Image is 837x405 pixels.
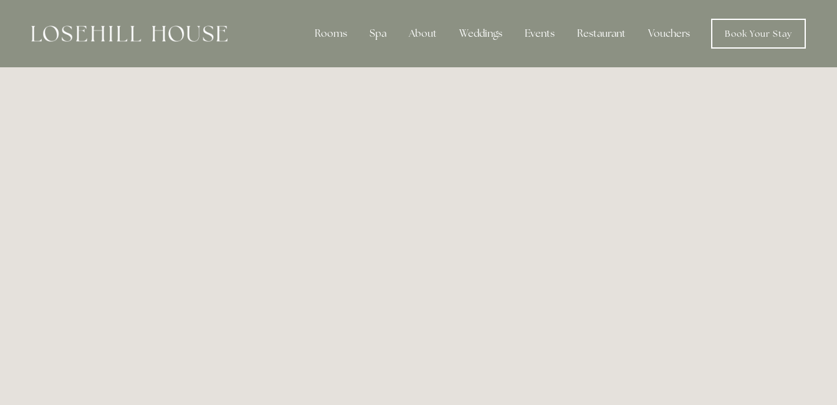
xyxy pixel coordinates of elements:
[449,21,512,46] div: Weddings
[711,19,806,49] a: Book Your Stay
[305,21,357,46] div: Rooms
[360,21,396,46] div: Spa
[31,26,227,42] img: Losehill House
[638,21,700,46] a: Vouchers
[515,21,565,46] div: Events
[567,21,636,46] div: Restaurant
[399,21,447,46] div: About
